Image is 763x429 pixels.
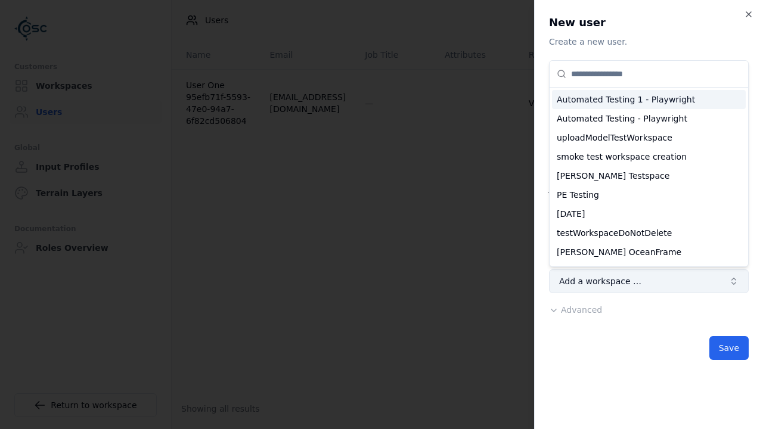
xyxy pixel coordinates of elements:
[552,147,746,166] div: smoke test workspace creation
[552,262,746,281] div: usama test 4
[552,243,746,262] div: [PERSON_NAME] OceanFrame
[552,90,746,109] div: Automated Testing 1 - Playwright
[552,109,746,128] div: Automated Testing - Playwright
[552,185,746,204] div: PE Testing
[550,88,748,266] div: Suggestions
[552,128,746,147] div: uploadModelTestWorkspace
[552,204,746,223] div: [DATE]
[552,166,746,185] div: [PERSON_NAME] Testspace
[552,223,746,243] div: testWorkspaceDoNotDelete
